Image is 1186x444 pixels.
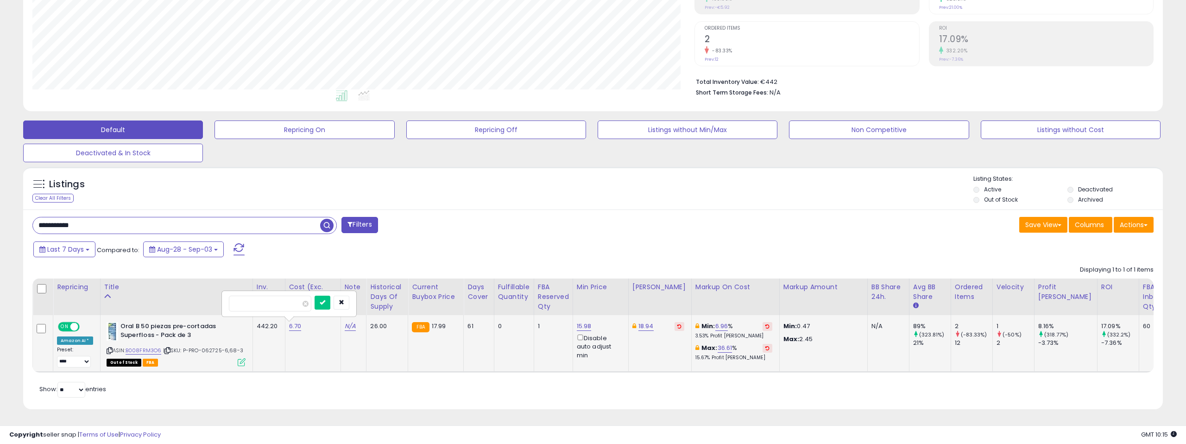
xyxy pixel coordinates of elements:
h2: 2 [705,34,919,46]
div: Cost (Exc. VAT) [289,282,337,302]
label: Active [984,185,1001,193]
span: N/A [770,88,781,97]
span: Show: entries [39,385,106,393]
div: Clear All Filters [32,194,74,203]
div: 2 [997,339,1034,347]
div: 8.16% [1038,322,1097,330]
div: Avg BB Share [913,282,947,302]
button: Repricing On [214,121,394,139]
a: 15.98 [577,322,592,331]
small: Prev: 21.00% [939,5,962,10]
div: Displaying 1 to 1 of 1 items [1080,266,1154,274]
b: Short Term Storage Fees: [696,89,768,96]
div: ROI [1101,282,1135,292]
div: Markup Amount [783,282,864,292]
span: 17.99 [432,322,446,330]
li: €442 [696,76,1147,87]
label: Out of Stock [984,196,1018,203]
div: BB Share 24h. [871,282,905,302]
small: (323.81%) [919,331,944,338]
small: FBA [412,322,429,332]
div: FBA inbound Qty [1143,282,1171,311]
button: Save View [1019,217,1067,233]
a: 6.70 [289,322,302,331]
button: Repricing Off [406,121,586,139]
a: N/A [345,322,356,331]
a: 36.61 [718,343,732,353]
div: 60 [1143,322,1167,330]
small: (-83.33%) [961,331,987,338]
p: 3.53% Profit [PERSON_NAME] [695,333,772,339]
span: 2025-09-12 10:15 GMT [1141,430,1177,439]
span: Last 7 Days [47,245,84,254]
div: N/A [871,322,902,330]
a: Terms of Use [79,430,119,439]
div: Repricing [57,282,96,292]
b: Max: [701,343,718,352]
span: ON [59,323,70,331]
div: FBA Reserved Qty [538,282,569,311]
small: -83.33% [709,47,732,54]
div: Markup on Cost [695,282,776,292]
button: Non Competitive [789,121,969,139]
small: Prev: -€5.92 [705,5,730,10]
img: 41SeDmEPRDL._SL40_.jpg [107,322,118,341]
button: Default [23,121,203,139]
button: Last 7 Days [33,241,95,257]
b: Min: [701,322,715,330]
div: seller snap | | [9,431,161,439]
p: 0.47 [783,322,860,330]
span: FBA [143,359,158,367]
h5: Listings [49,178,85,191]
div: Current Buybox Price [412,282,460,302]
div: Disable auto adjust min [577,333,621,360]
div: 21% [913,339,951,347]
strong: Max: [783,335,800,343]
small: (-50%) [1003,331,1022,338]
span: | SKU: P-PRO-062725-6,68-3 [163,347,243,354]
small: (318.77%) [1044,331,1068,338]
button: Listings without Cost [981,121,1161,139]
span: Columns [1075,220,1104,229]
b: Oral B 50 piezas pre-cortadas Superfloss - Pack de 3 [120,322,233,342]
button: Filters [341,217,378,233]
a: 6.96 [715,322,728,331]
div: 2 [955,322,992,330]
div: 0 [498,322,527,330]
p: 2.45 [783,335,860,343]
span: All listings that are currently out of stock and unavailable for purchase on Amazon [107,359,141,367]
div: ASIN: [107,322,246,365]
label: Archived [1078,196,1103,203]
div: 442.20 [257,322,278,330]
button: Actions [1114,217,1154,233]
th: The percentage added to the cost of goods (COGS) that forms the calculator for Min & Max prices. [691,279,779,315]
strong: Min: [783,322,797,330]
button: Deactivated & In Stock [23,144,203,162]
small: Prev: 12 [705,57,719,62]
span: OFF [78,323,93,331]
label: Deactivated [1078,185,1113,193]
div: Velocity [997,282,1030,292]
div: 1 [538,322,566,330]
p: 15.67% Profit [PERSON_NAME] [695,355,772,361]
b: Total Inventory Value: [696,78,759,86]
div: -7.36% [1101,339,1139,347]
div: Inv. value [257,282,281,302]
div: Fulfillable Quantity [498,282,530,302]
button: Columns [1069,217,1112,233]
div: Note [345,282,363,292]
div: Preset: [57,347,93,368]
span: Ordered Items [705,26,919,31]
a: B008FRM3O6 [126,347,162,355]
div: [PERSON_NAME] [632,282,688,292]
p: Listing States: [973,175,1163,184]
div: 1 [997,322,1034,330]
div: 26.00 [370,322,401,330]
div: Profit [PERSON_NAME] [1038,282,1093,302]
div: 12 [955,339,992,347]
small: Prev: -7.36% [939,57,963,62]
strong: Copyright [9,430,43,439]
button: Aug-28 - Sep-03 [143,241,224,257]
span: Aug-28 - Sep-03 [157,245,212,254]
div: Min Price [577,282,625,292]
